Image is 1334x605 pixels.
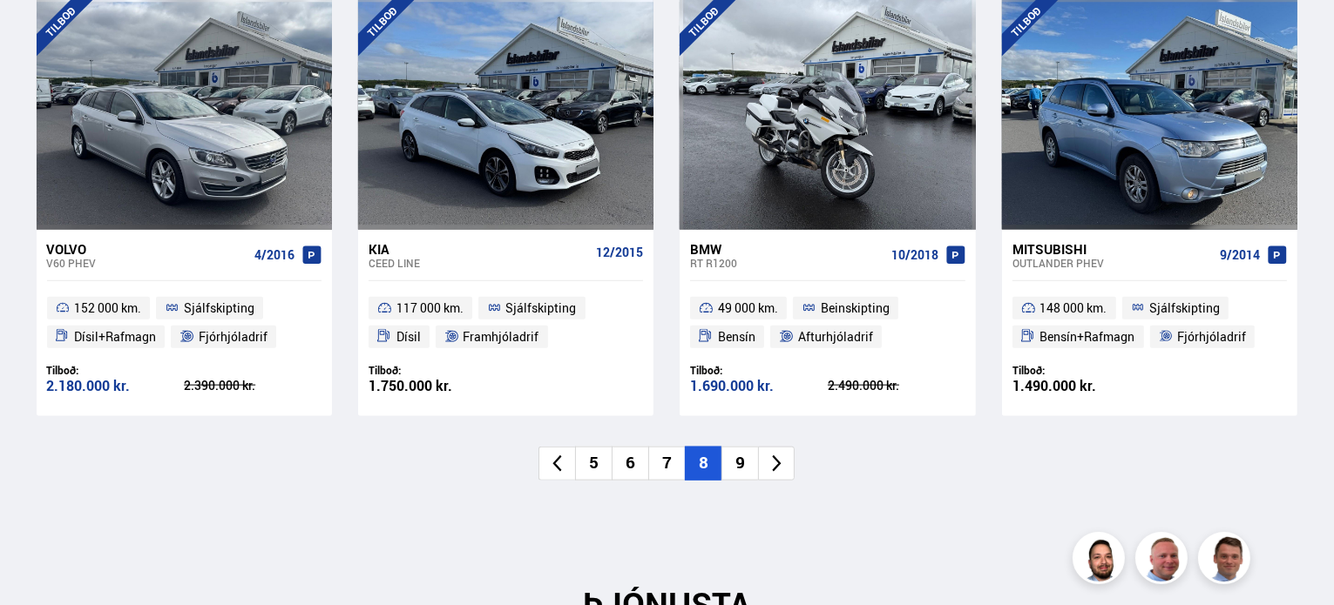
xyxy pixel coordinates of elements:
[369,257,589,269] div: Ceed LINE
[396,326,421,347] span: Dísil
[1012,241,1213,257] div: Mitsubishi
[369,379,506,393] div: 1.750.000 kr.
[1012,257,1213,269] div: Outlander PHEV
[721,447,758,481] li: 9
[690,364,828,377] div: Tilboð:
[1201,534,1253,587] img: FbJEzSuNWCJXmdc-.webp
[1149,298,1220,319] span: Sjálfskipting
[1075,534,1127,587] img: nhp88E3Fdnt1Opn2.png
[685,447,721,481] li: 8
[184,298,254,319] span: Sjálfskipting
[254,248,295,262] span: 4/2016
[690,379,828,393] div: 1.690.000 kr.
[575,447,612,481] li: 5
[14,7,66,59] button: Opna LiveChat spjallviðmót
[358,230,653,416] a: Kia Ceed LINE 12/2015 117 000 km. Sjálfskipting Dísil Framhjóladrif Tilboð: 1.750.000 kr.
[596,245,643,259] span: 12/2015
[47,364,185,377] div: Tilboð:
[37,230,332,416] a: Volvo V60 PHEV 4/2016 152 000 km. Sjálfskipting Dísil+Rafmagn Fjórhjóladrif Tilboð: 2.180.000 kr....
[1177,326,1246,347] span: Fjórhjóladrif
[690,241,884,257] div: BMW
[1220,248,1260,262] span: 9/2014
[718,326,755,347] span: Bensín
[464,326,539,347] span: Framhjóladrif
[184,380,322,392] div: 2.390.000 kr.
[74,326,156,347] span: Dísil+Rafmagn
[612,447,648,481] li: 6
[798,326,873,347] span: Afturhjóladrif
[47,241,247,257] div: Volvo
[1012,379,1150,393] div: 1.490.000 kr.
[1002,230,1297,416] a: Mitsubishi Outlander PHEV 9/2014 148 000 km. Sjálfskipting Bensín+Rafmagn Fjórhjóladrif Tilboð: 1...
[369,364,506,377] div: Tilboð:
[1040,326,1135,347] span: Bensín+Rafmagn
[47,257,247,269] div: V60 PHEV
[680,230,975,416] a: BMW RT R1200 10/2018 49 000 km. Beinskipting Bensín Afturhjóladrif Tilboð: 1.690.000 kr. 2.490.00...
[369,241,589,257] div: Kia
[1138,534,1190,587] img: siFngHWaQ9KaOqBr.png
[74,298,141,319] span: 152 000 km.
[828,380,965,392] div: 2.490.000 kr.
[506,298,577,319] span: Sjálfskipting
[690,257,884,269] div: RT R1200
[1040,298,1107,319] span: 148 000 km.
[396,298,464,319] span: 117 000 km.
[47,379,185,393] div: 2.180.000 kr.
[199,326,267,347] span: Fjórhjóladrif
[891,248,938,262] span: 10/2018
[821,298,890,319] span: Beinskipting
[718,298,778,319] span: 49 000 km.
[648,447,685,481] li: 7
[1012,364,1150,377] div: Tilboð:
